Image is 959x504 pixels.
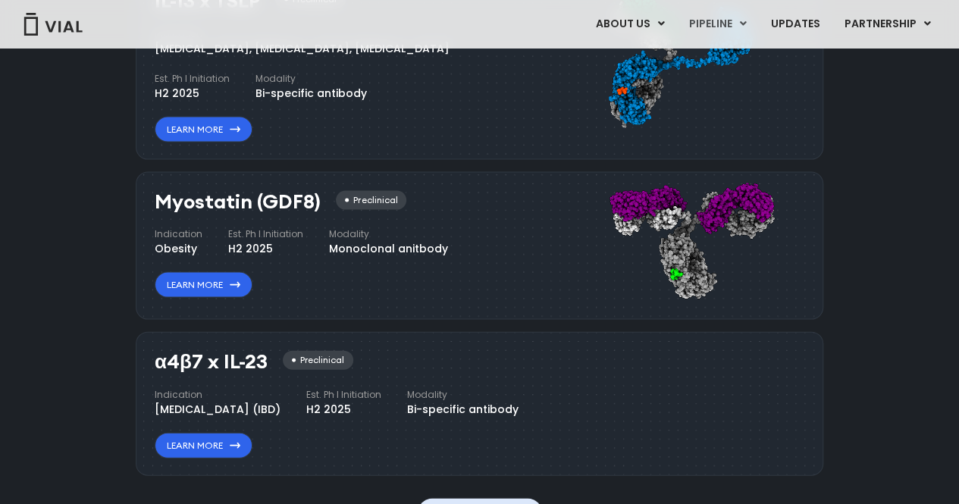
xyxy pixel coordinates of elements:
[155,433,252,459] a: Learn More
[23,13,83,36] img: Vial Logo
[228,241,303,257] div: H2 2025
[329,241,448,257] div: Monoclonal anitbody
[155,351,268,373] h3: α4β7 x IL-23
[228,227,303,241] h4: Est. Ph I Initiation
[759,11,832,37] a: UPDATES
[155,388,280,402] h4: Indication
[155,86,230,102] div: H2 2025
[584,11,676,37] a: ABOUT USMenu Toggle
[155,72,230,86] h4: Est. Ph I Initiation
[155,241,202,257] div: Obesity
[407,388,519,402] h4: Modality
[155,191,321,213] h3: Myostatin (GDF8)
[155,117,252,142] a: Learn More
[155,41,450,57] div: [MEDICAL_DATA], [MEDICAL_DATA], [MEDICAL_DATA]
[832,11,943,37] a: PARTNERSHIPMenu Toggle
[155,227,202,241] h4: Indication
[306,388,381,402] h4: Est. Ph I Initiation
[407,402,519,418] div: Bi-specific antibody
[155,272,252,298] a: Learn More
[677,11,758,37] a: PIPELINEMenu Toggle
[255,86,367,102] div: Bi-specific antibody
[306,402,381,418] div: H2 2025
[255,72,367,86] h4: Modality
[283,351,353,370] div: Preclinical
[336,191,406,210] div: Preclinical
[329,227,448,241] h4: Modality
[155,402,280,418] div: [MEDICAL_DATA] (IBD)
